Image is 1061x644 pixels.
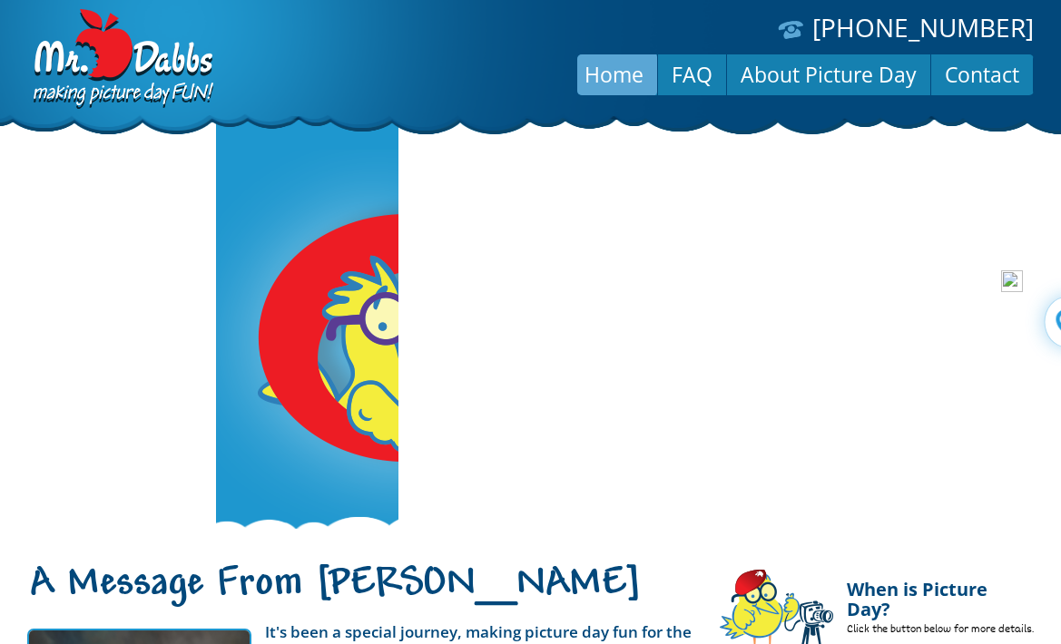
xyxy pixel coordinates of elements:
a: About Picture Day [727,53,930,96]
h1: A Message From [PERSON_NAME] [27,576,693,614]
img: Dabbs Company [27,9,216,111]
img: npw-badge-icon-locked.svg [1001,270,1023,292]
a: Home [571,53,657,96]
a: Contact [931,53,1033,96]
p: Click the button below for more details. [847,620,1034,644]
a: FAQ [658,53,726,96]
a: [PHONE_NUMBER] [812,10,1034,44]
h4: When is Picture Day? [847,569,1034,620]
